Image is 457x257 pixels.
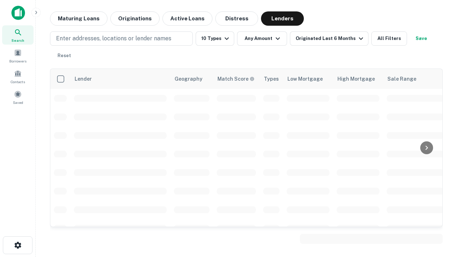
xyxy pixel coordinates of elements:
th: Types [260,69,283,89]
button: Save your search to get updates of matches that match your search criteria. [410,31,433,46]
span: Borrowers [9,58,26,64]
img: capitalize-icon.png [11,6,25,20]
th: Geography [170,69,213,89]
div: Lender [75,75,92,83]
p: Enter addresses, locations or lender names [56,34,171,43]
div: Low Mortgage [287,75,323,83]
button: Active Loans [162,11,212,26]
div: Originated Last 6 Months [296,34,365,43]
span: Saved [13,100,23,105]
a: Search [2,25,34,45]
button: All Filters [371,31,407,46]
div: Types [264,75,279,83]
th: Low Mortgage [283,69,333,89]
iframe: Chat Widget [421,177,457,211]
div: Sale Range [387,75,416,83]
div: High Mortgage [337,75,375,83]
th: Capitalize uses an advanced AI algorithm to match your search with the best lender. The match sco... [213,69,260,89]
a: Saved [2,87,34,107]
th: Sale Range [383,69,447,89]
span: Contacts [11,79,25,85]
button: Maturing Loans [50,11,107,26]
div: Geography [175,75,202,83]
button: Enter addresses, locations or lender names [50,31,193,46]
a: Contacts [2,67,34,86]
button: Distress [215,11,258,26]
button: Originations [110,11,160,26]
button: Originated Last 6 Months [290,31,368,46]
th: High Mortgage [333,69,383,89]
button: Lenders [261,11,304,26]
span: Search [11,37,24,43]
div: Capitalize uses an advanced AI algorithm to match your search with the best lender. The match sco... [217,75,255,83]
th: Lender [70,69,170,89]
button: Any Amount [237,31,287,46]
button: Reset [53,49,76,63]
button: 10 Types [196,31,234,46]
a: Borrowers [2,46,34,65]
h6: Match Score [217,75,253,83]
